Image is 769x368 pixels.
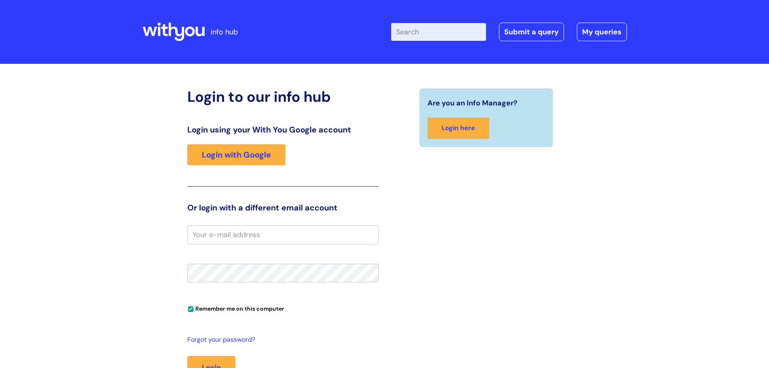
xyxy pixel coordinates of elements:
input: Search [391,23,486,41]
h2: Login to our info hub [187,88,379,105]
a: Forgot your password? [187,334,375,346]
a: Login with Google [187,144,285,165]
a: Submit a query [499,23,564,41]
h3: Or login with a different email account [187,203,379,212]
a: My queries [577,23,627,41]
h3: Login using your With You Google account [187,125,379,135]
p: info hub [211,25,238,38]
input: Remember me on this computer [188,307,193,312]
div: You can uncheck this option if you're logging in from a shared device [187,302,379,315]
span: Are you an Info Manager? [427,97,518,109]
a: Login here [427,118,489,139]
label: Remember me on this computer [187,303,284,312]
input: Your e-mail address [187,225,379,244]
